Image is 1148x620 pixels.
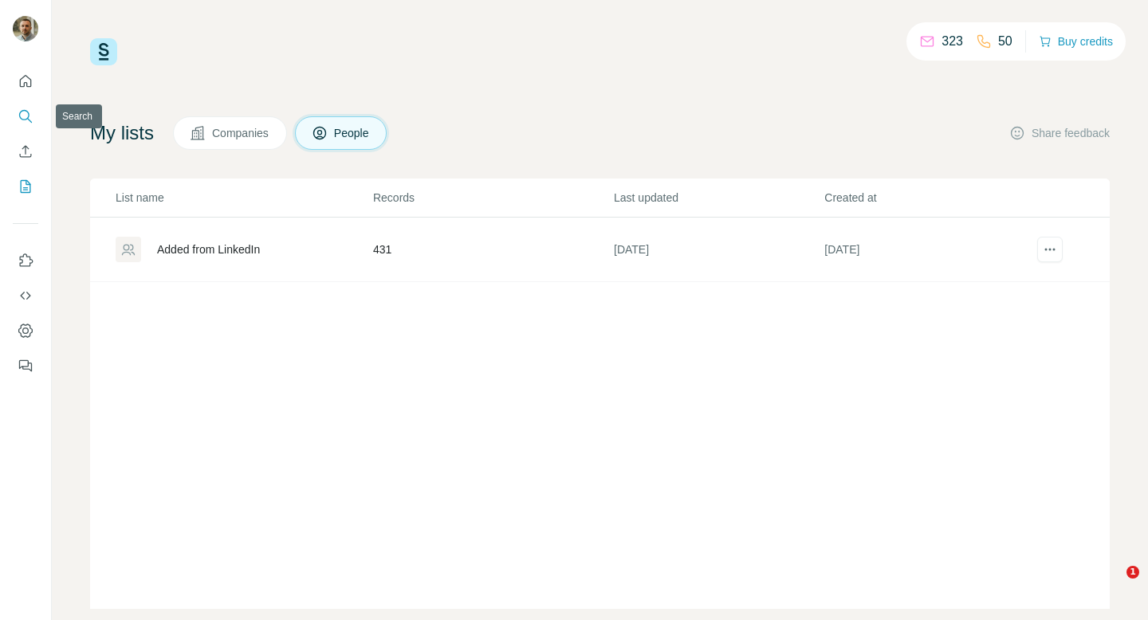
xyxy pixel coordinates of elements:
button: Use Surfe on LinkedIn [13,246,38,275]
button: Enrich CSV [13,137,38,166]
button: My lists [13,172,38,201]
p: 50 [998,32,1012,51]
button: Search [13,102,38,131]
span: 1 [1126,566,1139,579]
span: People [334,125,371,141]
h4: My lists [90,120,154,146]
button: Dashboard [13,316,38,345]
img: Avatar [13,16,38,41]
p: Records [373,190,612,206]
div: Added from LinkedIn [157,241,260,257]
button: Feedback [13,351,38,380]
button: Buy credits [1039,30,1113,53]
iframe: Intercom live chat [1094,566,1132,604]
td: [DATE] [613,218,824,282]
button: Share feedback [1009,125,1110,141]
span: Companies [212,125,270,141]
button: Quick start [13,67,38,96]
button: actions [1037,237,1063,262]
td: [DATE] [824,218,1034,282]
td: 431 [372,218,613,282]
p: 323 [942,32,963,51]
img: Surfe Logo [90,38,117,65]
button: Use Surfe API [13,281,38,310]
p: List name [116,190,372,206]
p: Last updated [614,190,823,206]
p: Created at [824,190,1033,206]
